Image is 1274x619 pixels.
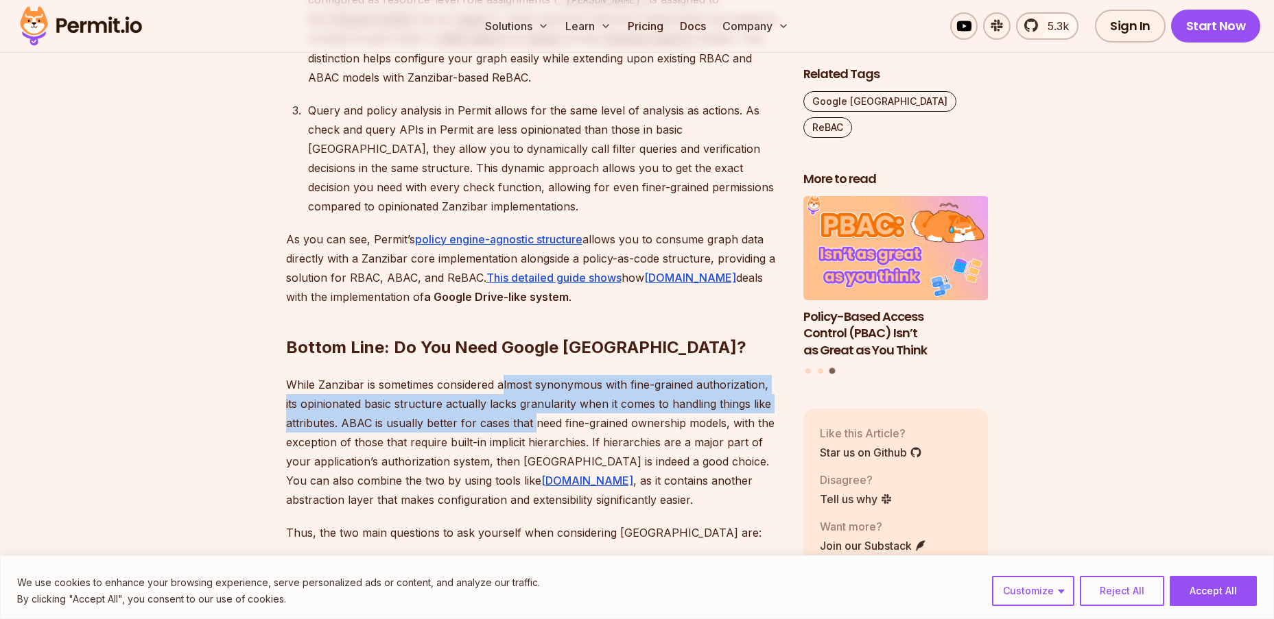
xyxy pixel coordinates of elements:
[480,12,554,40] button: Solutions
[820,444,922,460] a: Star us on Github
[286,523,781,542] p: Thus, the two main questions to ask yourself when considering [GEOGRAPHIC_DATA] are:
[644,271,736,284] a: [DOMAIN_NAME]
[541,474,633,487] a: [DOMAIN_NAME]
[415,232,582,246] a: policy engine-agnostic structure
[17,574,540,591] p: We use cookies to enhance your browsing experience, serve personalized ads or content, and analyz...
[560,12,617,40] button: Learn
[286,282,781,359] h2: Bottom Line: Do You Need Google [GEOGRAPHIC_DATA]?
[803,196,989,300] img: Policy-Based Access Control (PBAC) Isn’t as Great as You Think
[286,375,781,509] p: While Zanzibar is sometimes considered almost synonymous with fine-grained authorization, its opi...
[803,66,989,83] h2: Related Tags
[818,367,823,373] button: Go to slide 2
[424,290,569,304] strong: a Google Drive-like system
[1170,576,1257,606] button: Accept All
[717,12,794,40] button: Company
[803,91,956,112] a: Google [GEOGRAPHIC_DATA]
[992,576,1074,606] button: Customize
[803,196,989,359] li: 3 of 3
[622,12,669,40] a: Pricing
[829,367,836,374] button: Go to slide 3
[1171,10,1261,43] a: Start Now
[803,117,852,138] a: ReBAC
[820,471,893,487] p: Disagree?
[803,196,989,359] a: Policy-Based Access Control (PBAC) Isn’t as Great as You ThinkPolicy-Based Access Control (PBAC) ...
[805,367,811,373] button: Go to slide 1
[14,3,148,49] img: Permit logo
[1095,10,1166,43] a: Sign In
[308,101,781,216] div: Query and policy analysis in Permit allows for the same level of analysis as actions. As check an...
[820,424,922,441] p: Like this Article?
[820,490,893,507] a: Tell us why
[1039,18,1069,34] span: 5.3k
[486,271,622,284] a: This detailed guide shows
[820,518,927,534] p: Want more?
[820,537,927,553] a: Join our Substack
[286,230,781,306] p: As you can see, Permit’s allows you to consume graph data directly with a Zanzibar core implement...
[17,591,540,607] p: By clicking "Accept All", you consent to our use of cookies.
[803,196,989,376] div: Posts
[803,308,989,359] h3: Policy-Based Access Control (PBAC) Isn’t as Great as You Think
[1016,12,1078,40] a: 5.3k
[803,171,989,188] h2: More to read
[674,12,711,40] a: Docs
[1080,576,1164,606] button: Reject All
